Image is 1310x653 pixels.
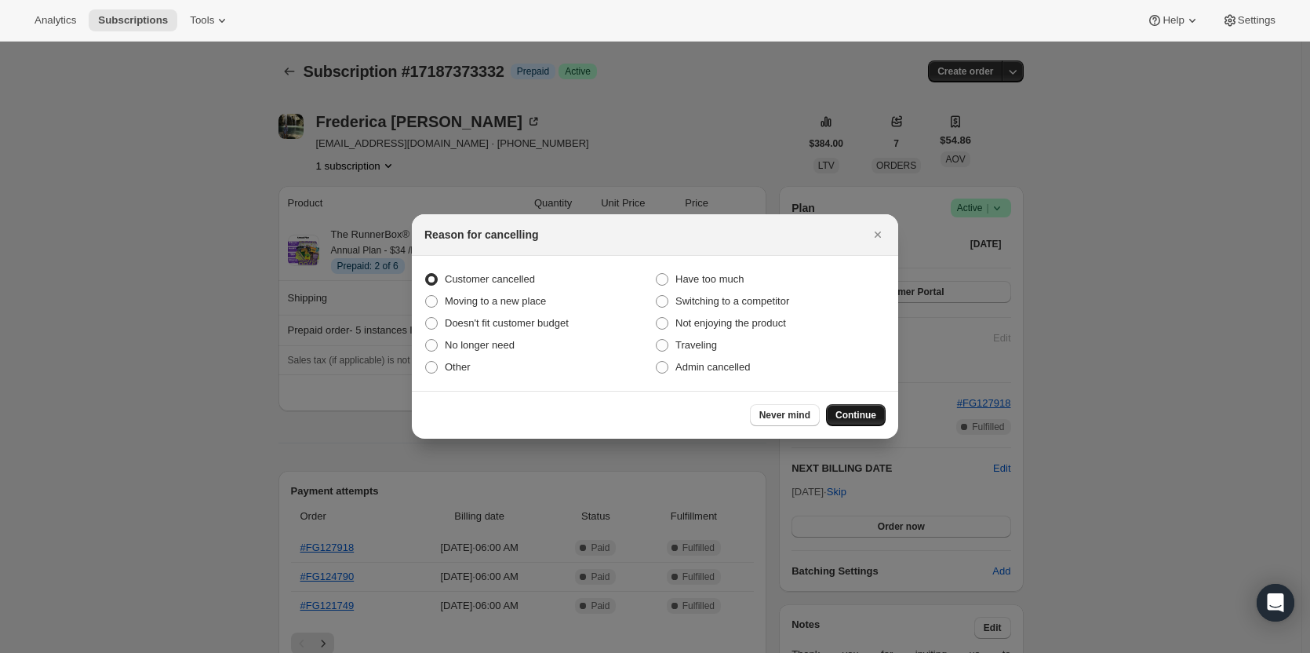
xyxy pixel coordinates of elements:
[98,14,168,27] span: Subscriptions
[424,227,538,243] h2: Reason for cancelling
[1163,14,1184,27] span: Help
[826,404,886,426] button: Continue
[835,409,876,421] span: Continue
[445,361,471,373] span: Other
[1238,14,1275,27] span: Settings
[675,273,744,285] span: Have too much
[1137,9,1209,31] button: Help
[1257,584,1294,622] div: Open Intercom Messenger
[25,9,86,31] button: Analytics
[867,224,889,246] button: Close
[750,404,820,426] button: Never mind
[445,339,515,351] span: No longer need
[675,317,786,329] span: Not enjoying the product
[445,273,535,285] span: Customer cancelled
[759,409,810,421] span: Never mind
[35,14,76,27] span: Analytics
[1213,9,1285,31] button: Settings
[675,339,717,351] span: Traveling
[89,9,177,31] button: Subscriptions
[445,295,546,307] span: Moving to a new place
[190,14,214,27] span: Tools
[180,9,239,31] button: Tools
[445,317,569,329] span: Doesn't fit customer budget
[675,361,750,373] span: Admin cancelled
[675,295,789,307] span: Switching to a competitor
